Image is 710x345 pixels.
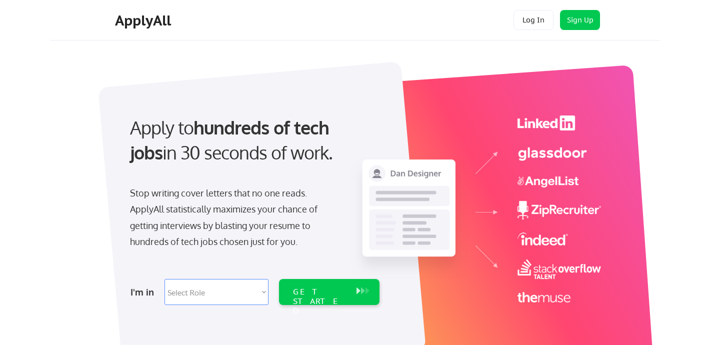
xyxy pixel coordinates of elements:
[560,10,600,30] button: Sign Up
[130,116,333,163] strong: hundreds of tech jobs
[293,287,346,316] div: GET STARTED
[513,10,553,30] button: Log In
[130,185,335,250] div: Stop writing cover letters that no one reads. ApplyAll statistically maximizes your chance of get...
[130,284,158,300] div: I'm in
[130,115,375,165] div: Apply to in 30 seconds of work.
[115,12,174,29] div: ApplyAll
